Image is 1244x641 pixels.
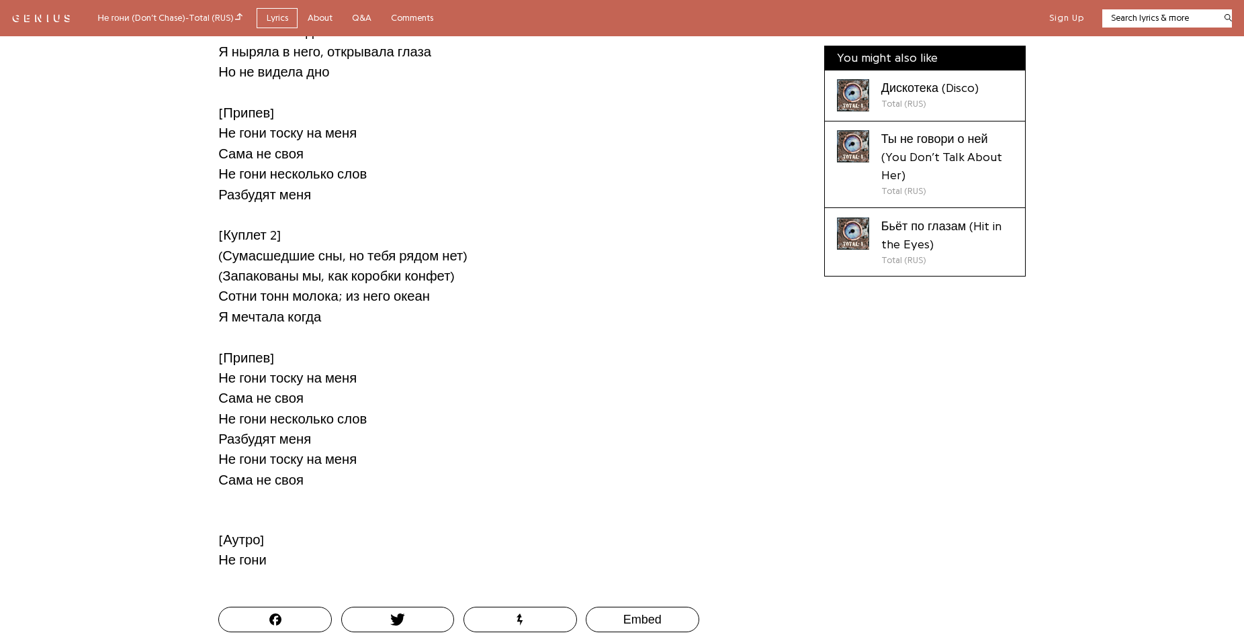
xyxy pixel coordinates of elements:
a: Cover art for Дискотека (Disco) by Total (RUS)Дискотека (Disco)Total (RUS) [825,70,1025,121]
a: Cover art for Ты не говори о ней (You Don’t Talk About Her) by Total (RUS)Ты не говори о ней (You... [825,121,1025,208]
div: You might also like [825,46,1025,70]
div: Total (RUS) [881,253,1013,266]
div: Не гони (Don’t Chase) - Total (RUS) [97,11,242,26]
div: Cover art for Дискотека (Disco) by Total (RUS) [837,79,869,111]
div: Cover art for Ты не говори о ней (You Don’t Talk About Her) by Total (RUS) [837,130,869,162]
a: Q&A [342,8,381,29]
a: About [298,8,342,29]
button: Post this Song on Facebook [218,607,332,632]
input: Search lyrics & more [1102,11,1216,25]
div: Бьёт по глазам (Hit in the Eyes) [881,217,1013,253]
a: Lyrics [257,8,298,29]
button: Embed [586,607,699,632]
div: Ты не говори о ней (You Don’t Talk About Her) [881,130,1013,185]
div: Total (RUS) [881,97,979,111]
div: Cover art for Бьёт по глазам (Hit in the Eyes) by Total (RUS) [837,217,869,249]
button: Tweet this Song [341,607,455,632]
div: Дискотека (Disco) [881,79,979,97]
a: Comments [381,8,443,29]
div: Total (RUS) [881,185,1013,198]
div: [Аутро] Не гони [218,530,699,571]
button: Sign Up [1049,12,1084,24]
a: Cover art for Бьёт по глазам (Hit in the Eyes) by Total (RUS)Бьёт по глазам (Hit in the Eyes)Tota... [825,208,1025,276]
